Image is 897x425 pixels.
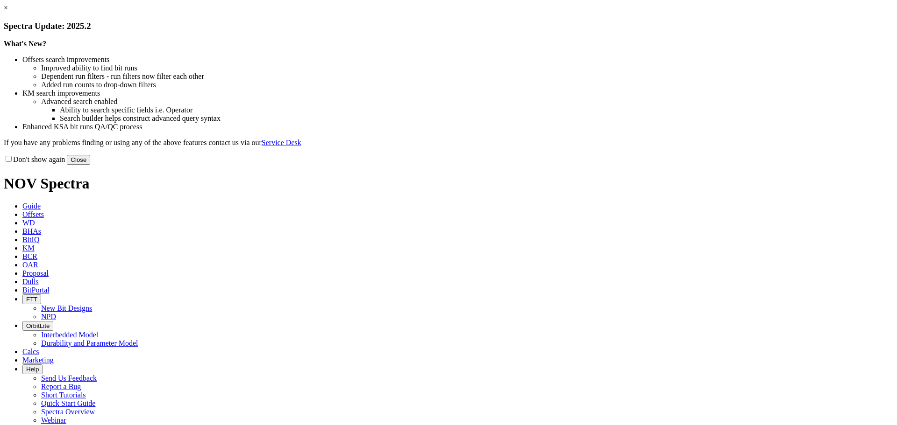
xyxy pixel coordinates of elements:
[26,322,50,329] span: OrbitLite
[4,40,46,48] strong: What's New?
[26,296,37,303] span: FTT
[41,331,98,339] a: Interbedded Model
[41,81,893,89] li: Added run counts to drop-down filters
[41,416,66,424] a: Webinar
[26,366,39,373] span: Help
[4,175,893,192] h1: NOV Spectra
[41,399,95,407] a: Quick Start Guide
[22,356,54,364] span: Marketing
[22,219,35,227] span: WD
[41,408,95,416] a: Spectra Overview
[41,391,86,399] a: Short Tutorials
[41,383,81,390] a: Report a Bug
[22,236,39,244] span: BitIQ
[4,4,8,12] a: ×
[22,202,41,210] span: Guide
[22,261,38,269] span: OAR
[4,21,893,31] h3: Spectra Update: 2025.2
[22,278,39,286] span: Dulls
[60,106,893,114] li: Ability to search specific fields i.e. Operator
[6,156,12,162] input: Don't show again
[4,155,65,163] label: Don't show again
[41,64,893,72] li: Improved ability to find bit runs
[22,269,49,277] span: Proposal
[41,98,893,106] li: Advanced search enabled
[41,72,893,81] li: Dependent run filters - run filters now filter each other
[22,56,893,64] li: Offsets search improvements
[41,304,92,312] a: New Bit Designs
[262,139,301,146] a: Service Desk
[22,210,44,218] span: Offsets
[22,123,893,131] li: Enhanced KSA bit runs QA/QC process
[22,227,41,235] span: BHAs
[22,244,35,252] span: KM
[22,348,39,355] span: Calcs
[4,139,893,147] p: If you have any problems finding or using any of the above features contact us via our
[41,374,97,382] a: Send Us Feedback
[60,114,893,123] li: Search builder helps construct advanced query syntax
[22,252,37,260] span: BCR
[67,155,90,165] button: Close
[41,313,56,320] a: NPD
[22,286,50,294] span: BitPortal
[41,339,138,347] a: Durability and Parameter Model
[22,89,893,98] li: KM search improvements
